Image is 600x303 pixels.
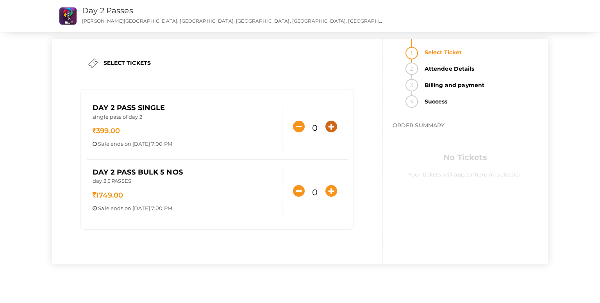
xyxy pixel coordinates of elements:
strong: Select Ticket [420,46,538,59]
strong: Attendee Details [420,62,538,75]
b: No Tickets [443,153,487,162]
strong: Success [420,95,538,108]
p: ends on [DATE] 7:00 PM [93,140,276,148]
strong: Billing and payment [420,79,538,91]
img: ROG1HZJP_small.png [59,7,77,25]
span: Sale [98,141,109,147]
img: ticket.png [88,59,98,68]
span: Sale [98,205,109,211]
span: ORDER SUMMARY [393,122,445,129]
label: SELECT TICKETS [104,59,151,67]
p: day 2 5 PASSES [93,177,276,187]
label: Your tickets will appear here on selection [408,165,523,178]
p: [PERSON_NAME][GEOGRAPHIC_DATA], [GEOGRAPHIC_DATA], [GEOGRAPHIC_DATA], [GEOGRAPHIC_DATA], [GEOGRAP... [82,18,382,24]
span: 399.00 [93,127,120,135]
p: single pass of day 2 [93,113,276,123]
span: Day 2 Pass Single [93,103,165,112]
span: 1749.00 [93,191,123,200]
p: ends on [DATE] 7:00 PM [93,205,276,212]
span: Day 2 Pass Bulk 5 Nos [93,168,183,176]
a: Day 2 Passes [82,6,133,15]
